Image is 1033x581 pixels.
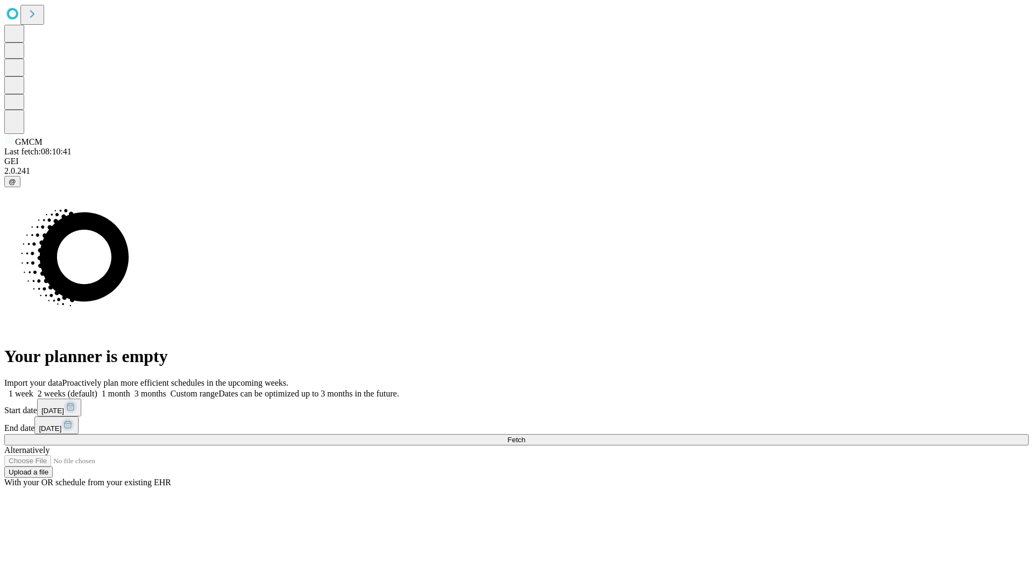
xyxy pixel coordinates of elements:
[4,445,49,455] span: Alternatively
[4,466,53,478] button: Upload a file
[4,378,62,387] span: Import your data
[9,389,33,398] span: 1 week
[135,389,166,398] span: 3 months
[39,424,61,433] span: [DATE]
[62,378,288,387] span: Proactively plan more efficient schedules in the upcoming weeks.
[9,178,16,186] span: @
[4,434,1029,445] button: Fetch
[4,147,72,156] span: Last fetch: 08:10:41
[37,399,81,416] button: [DATE]
[41,407,64,415] span: [DATE]
[4,166,1029,176] div: 2.0.241
[102,389,130,398] span: 1 month
[4,478,171,487] span: With your OR schedule from your existing EHR
[218,389,399,398] span: Dates can be optimized up to 3 months in the future.
[4,157,1029,166] div: GEI
[4,399,1029,416] div: Start date
[4,346,1029,366] h1: Your planner is empty
[507,436,525,444] span: Fetch
[38,389,97,398] span: 2 weeks (default)
[4,416,1029,434] div: End date
[4,176,20,187] button: @
[171,389,218,398] span: Custom range
[15,137,43,146] span: GMCM
[34,416,79,434] button: [DATE]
